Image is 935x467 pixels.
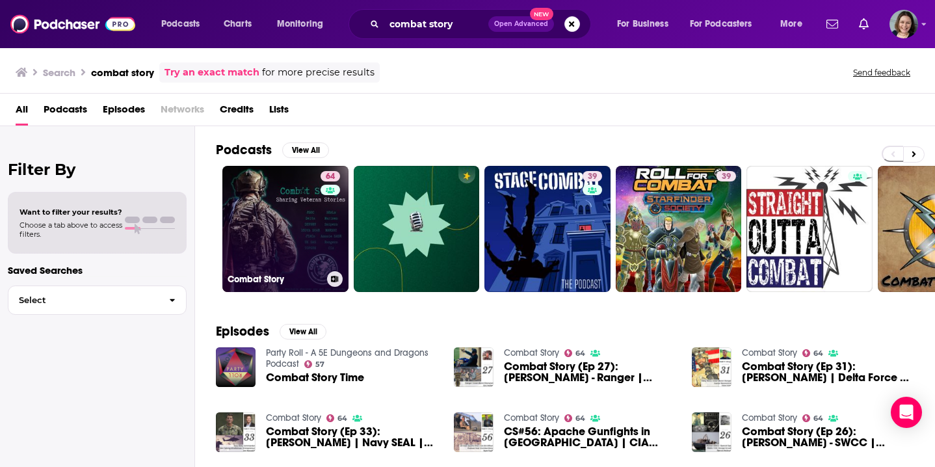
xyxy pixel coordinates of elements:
[268,14,340,34] button: open menu
[484,166,611,292] a: 39
[681,14,771,34] button: open menu
[216,142,272,158] h2: Podcasts
[488,16,554,32] button: Open AdvancedNew
[20,207,122,217] span: Want to filter your results?
[266,426,438,448] a: Combat Story (Ep 33): Jon Macaskill | Navy SEAL | Commander | Men Talking Mindfulness | Entrepreneur
[216,347,256,387] img: Combat Story Time
[8,296,159,304] span: Select
[266,426,438,448] span: Combat Story (Ep 33): [PERSON_NAME] | Navy SEAL | Commander | Men Talking Mindfulness | Entrepreneur
[504,426,676,448] a: CS#56: Apache Gunfights in Afghanistan | CIA Operations | Combat Story Podcast Host Ryan Fugit
[216,323,326,340] a: EpisodesView All
[304,360,325,368] a: 57
[588,170,597,183] span: 39
[722,170,731,183] span: 39
[849,67,914,78] button: Send feedback
[43,66,75,79] h3: Search
[889,10,918,38] span: Logged in as micglogovac
[103,99,145,126] a: Episodes
[575,416,585,421] span: 64
[282,142,329,158] button: View All
[780,15,802,33] span: More
[10,12,135,36] img: Podchaser - Follow, Share and Rate Podcasts
[504,361,676,383] a: Combat Story (Ep 27): Eric Hollen - Ranger | Green Beret| Olympian | Inspiration
[889,10,918,38] button: Show profile menu
[326,170,335,183] span: 64
[266,347,428,369] a: Party Roll - A 5E Dungeons and Dragons Podcast
[321,171,340,181] a: 64
[220,99,254,126] a: Credits
[891,397,922,428] div: Open Intercom Messenger
[165,65,259,80] a: Try an exact match
[8,264,187,276] p: Saved Searches
[269,99,289,126] a: Lists
[16,99,28,126] a: All
[504,361,676,383] span: Combat Story (Ep 27): [PERSON_NAME] - Ranger | Green Beret| Olympian | Inspiration
[854,13,874,35] a: Show notifications dropdown
[813,351,823,356] span: 64
[742,426,914,448] a: Combat Story (Ep 26): Patrick Moltrup - SWCC | Special Ops | Marine | CIA | Savage Actual
[742,361,914,383] a: Combat Story (Ep 31): Robert Keller | Delta Force | Green Beret | Ranger | Gamut Resolutions
[20,220,122,239] span: Choose a tab above to access filters.
[152,14,217,34] button: open menu
[216,412,256,452] img: Combat Story (Ep 33): Jon Macaskill | Navy SEAL | Commander | Men Talking Mindfulness | Entrepreneur
[821,13,843,35] a: Show notifications dropdown
[494,21,548,27] span: Open Advanced
[564,414,586,422] a: 64
[504,412,559,423] a: Combat Story
[717,171,736,181] a: 39
[262,65,375,80] span: for more precise results
[530,8,553,20] span: New
[216,142,329,158] a: PodcastsView All
[91,66,154,79] h3: combat story
[583,171,602,181] a: 39
[266,372,364,383] a: Combat Story Time
[889,10,918,38] img: User Profile
[802,349,824,357] a: 64
[692,347,731,387] img: Combat Story (Ep 31): Robert Keller | Delta Force | Green Beret | Ranger | Gamut Resolutions
[161,99,204,126] span: Networks
[454,412,494,452] a: CS#56: Apache Gunfights in Afghanistan | CIA Operations | Combat Story Podcast Host Ryan Fugit
[742,412,797,423] a: Combat Story
[222,166,349,292] a: 64Combat Story
[564,349,586,357] a: 64
[504,347,559,358] a: Combat Story
[315,362,324,367] span: 57
[454,347,494,387] img: Combat Story (Ep 27): Eric Hollen - Ranger | Green Beret| Olympian | Inspiration
[8,286,187,315] button: Select
[326,414,348,422] a: 64
[215,14,259,34] a: Charts
[608,14,685,34] button: open menu
[575,351,585,356] span: 64
[44,99,87,126] a: Podcasts
[337,416,347,421] span: 64
[228,274,322,285] h3: Combat Story
[742,361,914,383] span: Combat Story (Ep 31): [PERSON_NAME] | Delta Force | Green Beret | Ranger | Gamut Resolutions
[8,160,187,179] h2: Filter By
[813,416,823,421] span: 64
[617,15,668,33] span: For Business
[690,15,752,33] span: For Podcasters
[742,347,797,358] a: Combat Story
[692,412,731,452] img: Combat Story (Ep 26): Patrick Moltrup - SWCC | Special Ops | Marine | CIA | Savage Actual
[504,426,676,448] span: CS#56: Apache Gunfights in [GEOGRAPHIC_DATA] | CIA Operations | Combat Story Podcast Host [PERSON...
[277,15,323,33] span: Monitoring
[616,166,742,292] a: 39
[361,9,603,39] div: Search podcasts, credits, & more...
[266,412,321,423] a: Combat Story
[771,14,819,34] button: open menu
[280,324,326,340] button: View All
[216,323,269,340] h2: Episodes
[161,15,200,33] span: Podcasts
